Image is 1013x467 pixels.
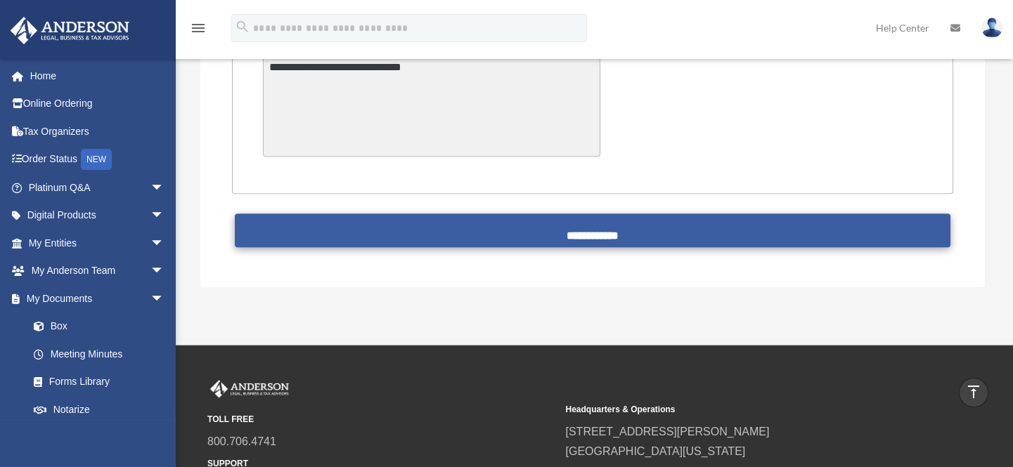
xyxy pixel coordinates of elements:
span: arrow_drop_down [150,173,179,202]
small: TOLL FREE [207,412,555,427]
a: Order StatusNEW [10,145,186,174]
span: arrow_drop_down [150,202,179,230]
span: arrow_drop_down [150,257,179,286]
a: 800.706.4741 [207,435,276,447]
img: User Pic [981,18,1002,38]
img: Anderson Advisors Platinum Portal [6,17,134,44]
a: vertical_align_top [959,378,988,407]
a: My Anderson Teamarrow_drop_down [10,257,186,285]
a: Home [10,62,186,90]
a: Forms Library [20,368,186,396]
span: arrow_drop_down [150,284,179,313]
a: Notarize [20,395,186,423]
small: Headquarters & Operations [565,402,913,417]
a: Online Ordering [10,90,186,118]
a: My Documentsarrow_drop_down [10,284,186,313]
img: Anderson Advisors Platinum Portal [207,380,292,398]
a: Platinum Q&Aarrow_drop_down [10,173,186,202]
a: Digital Productsarrow_drop_down [10,202,186,230]
i: search [235,19,250,34]
a: My Entitiesarrow_drop_down [10,229,186,257]
a: [STREET_ADDRESS][PERSON_NAME] [565,426,769,438]
a: Tax Organizers [10,117,186,145]
div: NEW [81,149,112,170]
i: menu [190,20,207,37]
span: arrow_drop_down [150,229,179,258]
a: Box [20,313,186,341]
a: menu [190,25,207,37]
a: [GEOGRAPHIC_DATA][US_STATE] [565,445,745,457]
i: vertical_align_top [965,383,982,400]
a: Meeting Minutes [20,340,179,368]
